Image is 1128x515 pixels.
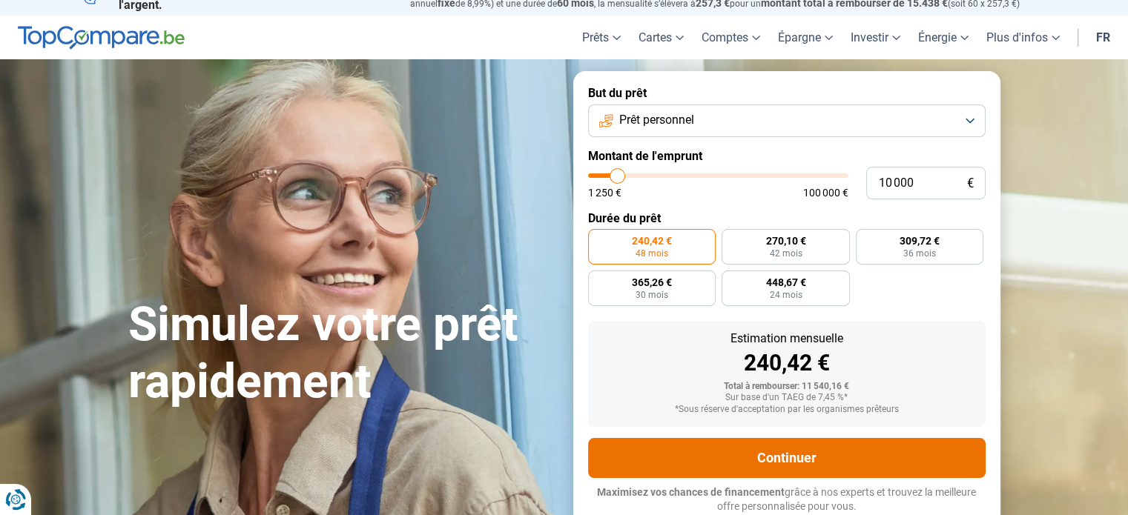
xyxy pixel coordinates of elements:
[769,16,842,59] a: Épargne
[1087,16,1119,59] a: fr
[842,16,909,59] a: Investir
[600,352,974,374] div: 240,42 €
[588,438,986,478] button: Continuer
[909,16,977,59] a: Énergie
[967,177,974,190] span: €
[900,236,940,246] span: 309,72 €
[588,187,621,198] span: 1 250 €
[977,16,1069,59] a: Plus d'infos
[765,277,805,288] span: 448,67 €
[600,333,974,345] div: Estimation mensuelle
[903,249,936,258] span: 36 mois
[588,211,986,225] label: Durée du prêt
[588,104,986,137] button: Prêt personnel
[636,249,668,258] span: 48 mois
[588,86,986,100] label: But du prêt
[693,16,769,59] a: Comptes
[769,249,802,258] span: 42 mois
[600,382,974,392] div: Total à rembourser: 11 540,16 €
[769,290,802,299] span: 24 mois
[632,277,672,288] span: 365,26 €
[765,236,805,246] span: 270,10 €
[597,486,785,498] span: Maximisez vos chances de financement
[18,26,185,50] img: TopCompare
[600,393,974,403] div: Sur base d'un TAEG de 7,45 %*
[588,149,986,163] label: Montant de l'emprunt
[573,16,630,59] a: Prêts
[128,296,555,411] h1: Simulez votre prêt rapidement
[619,112,694,128] span: Prêt personnel
[630,16,693,59] a: Cartes
[636,290,668,299] span: 30 mois
[632,236,672,246] span: 240,42 €
[600,405,974,415] div: *Sous réserve d'acceptation par les organismes prêteurs
[803,187,848,198] span: 100 000 €
[588,485,986,514] p: grâce à nos experts et trouvez la meilleure offre personnalisée pour vous.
